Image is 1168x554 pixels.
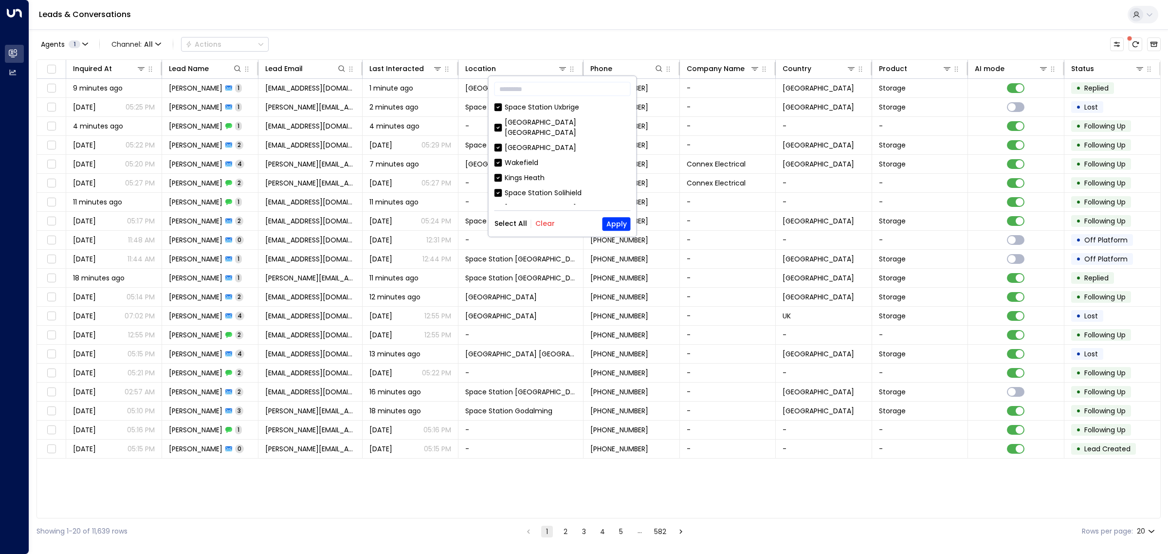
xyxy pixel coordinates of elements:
[494,117,631,138] div: [GEOGRAPHIC_DATA] [GEOGRAPHIC_DATA]
[458,326,584,344] td: -
[369,292,420,302] span: 12 minutes ago
[458,117,584,135] td: -
[465,63,567,74] div: Location
[369,63,424,74] div: Last Interacted
[590,311,648,321] span: +447438729221
[265,273,355,283] span: emmalou.wray8@gmail.com
[235,293,243,301] span: 2
[73,349,96,359] span: Aug 31, 2025
[1076,270,1081,286] div: •
[45,329,57,341] span: Toggle select row
[494,158,631,168] div: Wakefield
[879,254,906,264] span: Storage
[872,326,968,344] td: -
[590,273,648,283] span: +447817527973
[128,235,155,245] p: 11:48 AM
[169,63,209,74] div: Lead Name
[128,254,155,264] p: 11:44 AM
[369,254,392,264] span: Sep 05, 2025
[421,178,451,188] p: 05:27 PM
[590,330,648,340] span: +447438729221
[1084,349,1098,359] span: Lost
[265,292,355,302] span: noorbhandall11sep@gmail.com
[652,526,668,537] button: Go to page 582
[680,98,776,116] td: -
[465,349,576,359] span: Space Station Shrewsbury
[783,311,791,321] span: UK
[776,174,872,192] td: -
[590,368,648,378] span: +447496239681
[235,255,242,263] span: 1
[505,102,579,112] div: Space Station Uxbrige
[465,292,537,302] span: Space Station Slough
[505,173,545,183] div: Kings Heath
[465,273,576,283] span: Space Station Wakefield
[465,102,552,112] span: Space Station Godalming
[687,178,746,188] span: Connex Electrical
[369,159,419,169] span: 7 minutes ago
[169,197,222,207] span: Sarah Mcleary
[458,364,584,382] td: -
[680,440,776,458] td: -
[128,349,155,359] p: 05:15 PM
[458,231,584,249] td: -
[1076,308,1081,324] div: •
[465,83,576,93] span: Space Station Uxbridge
[783,254,854,264] span: United Kingdom
[776,440,872,458] td: -
[465,140,576,150] span: Space Station Solihull
[235,179,243,187] span: 2
[235,331,243,339] span: 2
[879,63,952,74] div: Product
[369,102,419,112] span: 2 minutes ago
[369,349,420,359] span: 13 minutes ago
[1076,213,1081,229] div: •
[45,367,57,379] span: Toggle select row
[776,326,872,344] td: -
[169,387,222,397] span: Maddy Holland
[45,215,57,227] span: Toggle select row
[73,197,122,207] span: 11 minutes ago
[169,121,222,131] span: Richard Askey
[687,63,745,74] div: Company Name
[265,63,347,74] div: Lead Email
[265,159,355,169] span: michael@connex-electrical.co.uk
[879,140,906,150] span: Storage
[1076,251,1081,267] div: •
[680,345,776,363] td: -
[494,220,527,228] button: Select All
[369,197,419,207] span: 11 minutes ago
[169,292,222,302] span: Bhupinderjit Singh
[128,368,155,378] p: 05:21 PM
[465,254,576,264] span: Space Station Wakefield
[421,140,451,150] p: 05:29 PM
[1076,289,1081,305] div: •
[535,220,555,228] button: Clear
[783,349,854,359] span: United Kingdom
[1084,216,1126,226] span: Following Up
[879,63,907,74] div: Product
[1110,37,1124,51] button: Customize
[369,311,392,321] span: Jul 29, 2025
[108,37,165,51] span: Channel:
[265,235,355,245] span: smcleary499@gmail.com
[235,236,244,244] span: 0
[73,178,96,188] span: Sep 03, 2025
[369,330,392,340] span: Jul 26, 2025
[235,217,243,225] span: 2
[1076,384,1081,400] div: •
[45,63,57,75] span: Toggle select all
[126,140,155,150] p: 05:22 PM
[465,216,576,226] span: Space Station Wakefield
[590,349,648,359] span: +447496239681
[1084,330,1126,340] span: Following Up
[169,63,242,74] div: Lead Name
[872,231,968,249] td: -
[265,140,355,150] span: richardaskey@gmail.com
[45,253,57,265] span: Toggle select row
[45,234,57,246] span: Toggle select row
[265,121,355,131] span: richardaskey@gmail.com
[73,273,125,283] span: 18 minutes ago
[369,178,392,188] span: Sep 07, 2025
[872,364,968,382] td: -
